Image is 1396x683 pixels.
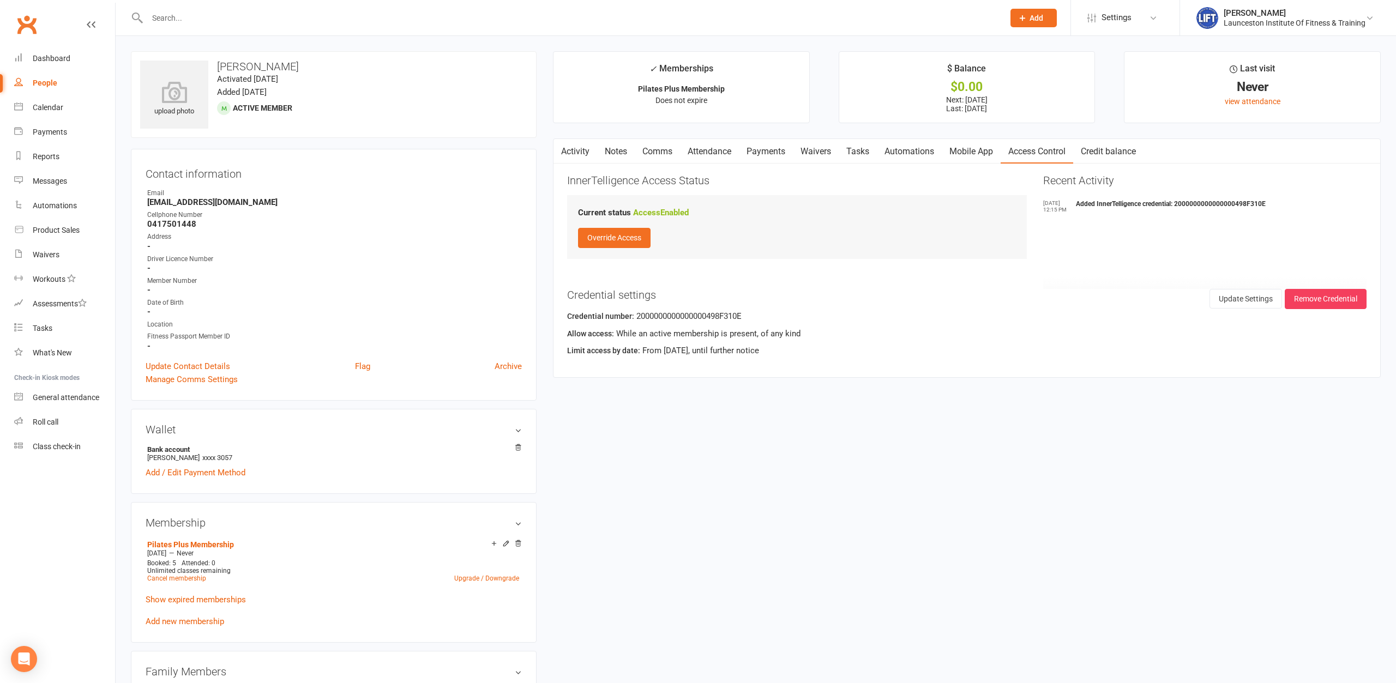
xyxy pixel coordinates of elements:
div: $0.00 [849,81,1085,93]
h3: [PERSON_NAME] [140,61,527,72]
div: Member Number [147,276,522,286]
strong: - [147,285,522,295]
a: Credit balance [1073,139,1144,164]
time: [DATE] 12:15 PM [1043,200,1070,213]
a: Dashboard [14,46,115,71]
h3: Contact information [146,164,522,180]
a: Automations [14,194,115,218]
span: Unlimited classes remaining [147,567,231,575]
div: Reports [33,152,59,161]
div: Workouts [33,275,65,283]
a: Cancel membership [147,575,206,582]
h3: Credential settings [567,289,1367,301]
strong: 0417501448 [147,219,522,229]
a: Reports [14,144,115,169]
span: Booked: 5 [147,559,176,567]
a: Assessments [14,292,115,316]
div: Payments [33,128,67,136]
a: Waivers [793,139,839,164]
div: While an active membership is present, of any kind [567,327,1367,344]
div: Product Sales [33,226,80,234]
div: Tasks [33,324,52,333]
div: Launceston Institute Of Fitness & Training [1224,18,1365,28]
i: ✓ [649,64,657,74]
div: — [145,549,522,558]
strong: [EMAIL_ADDRESS][DOMAIN_NAME] [147,197,522,207]
input: Search... [144,10,996,26]
a: People [14,71,115,95]
div: People [33,78,57,87]
span: Settings [1102,5,1132,30]
strong: - [147,263,522,273]
div: Calendar [33,103,63,112]
div: Open Intercom Messenger [11,646,37,672]
strong: Current status [578,208,631,217]
a: Tasks [839,139,877,164]
span: xxxx 3057 [202,454,232,462]
img: thumb_image1711312309.png [1196,7,1218,29]
strong: Pilates Plus Membership [638,84,725,93]
li: Added InnerTelligence credential: 2000000000000000498F310E [1043,200,1367,215]
div: Class check-in [33,442,81,451]
label: Allow access: [567,328,614,340]
a: Calendar [14,95,115,120]
span: Does not expire [655,96,707,105]
a: Mobile App [942,139,1001,164]
div: Automations [33,201,77,210]
h3: Membership [146,517,522,529]
div: Fitness Passport Member ID [147,331,522,342]
label: Limit access by date: [567,344,640,356]
div: [PERSON_NAME] [1224,8,1365,18]
div: upload photo [140,81,208,117]
a: General attendance kiosk mode [14,385,115,410]
div: Never [1134,81,1370,93]
div: Waivers [33,250,59,259]
h3: Wallet [146,424,522,436]
a: Roll call [14,410,115,434]
div: Dashboard [33,54,70,63]
button: Remove Credential [1285,289,1367,309]
a: Activity [553,139,597,164]
time: Activated [DATE] [217,74,278,84]
div: General attendance [33,393,99,402]
div: Messages [33,177,67,185]
div: 2000000000000000498F310E [567,310,1367,327]
button: Add [1010,9,1057,27]
a: Access Control [1001,139,1073,164]
span: [DATE] [147,549,166,557]
div: Assessments [33,299,87,308]
a: What's New [14,341,115,365]
div: Location [147,319,522,330]
a: Upgrade / Downgrade [454,575,519,582]
a: Class kiosk mode [14,434,115,459]
h3: InnerTelligence Access Status [567,174,1027,186]
strong: Bank account [147,445,516,454]
span: Active member [233,104,292,112]
h3: Recent Activity [1043,174,1367,186]
strong: - [147,241,522,251]
strong: - [147,307,522,317]
div: Cellphone Number [147,210,522,220]
div: Last visit [1230,62,1275,81]
time: Added [DATE] [217,87,267,97]
h3: Family Members [146,666,522,678]
a: Product Sales [14,218,115,243]
label: Credential number: [567,310,634,322]
a: Waivers [14,243,115,267]
span: Attended: 0 [182,559,215,567]
span: Add [1030,14,1043,22]
button: Update Settings [1210,289,1282,309]
div: Driver Licence Number [147,254,522,264]
span: Never [177,549,194,557]
div: Date of Birth [147,298,522,308]
a: Clubworx [13,11,40,38]
div: Email [147,188,522,198]
button: Override Access [578,228,651,247]
a: Update Contact Details [146,360,230,373]
div: Roll call [33,418,58,426]
a: Notes [597,139,635,164]
a: view attendance [1225,97,1280,106]
strong: - [147,341,522,351]
a: Tasks [14,316,115,341]
a: Flag [355,360,370,373]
